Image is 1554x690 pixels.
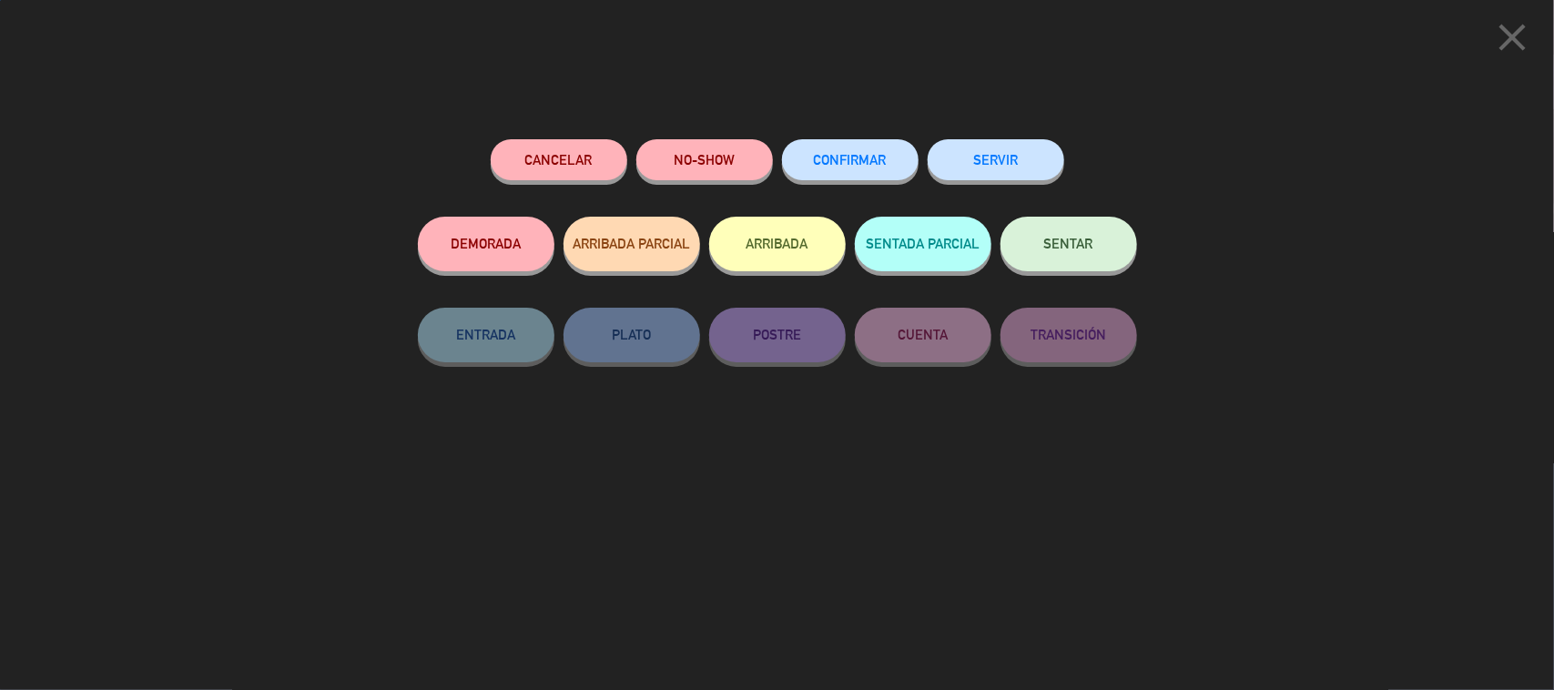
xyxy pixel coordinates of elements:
button: NO-SHOW [636,139,773,180]
span: CONFIRMAR [814,152,887,167]
button: DEMORADA [418,217,554,271]
button: SENTADA PARCIAL [855,217,991,271]
i: close [1489,15,1535,60]
button: ENTRADA [418,308,554,362]
button: ARRIBADA PARCIAL [564,217,700,271]
button: Cancelar [491,139,627,180]
span: SENTAR [1044,236,1093,251]
span: ARRIBADA PARCIAL [573,236,690,251]
button: CONFIRMAR [782,139,919,180]
button: TRANSICIÓN [1000,308,1137,362]
button: ARRIBADA [709,217,846,271]
button: CUENTA [855,308,991,362]
button: SENTAR [1000,217,1137,271]
button: POSTRE [709,308,846,362]
button: close [1484,14,1540,67]
button: PLATO [564,308,700,362]
button: SERVIR [928,139,1064,180]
